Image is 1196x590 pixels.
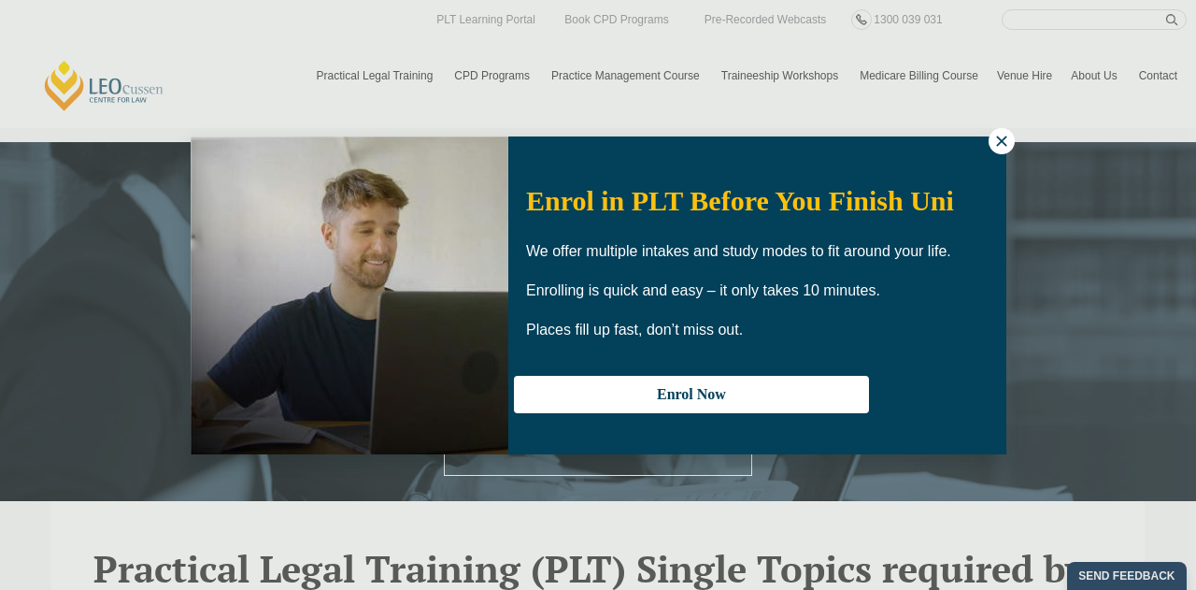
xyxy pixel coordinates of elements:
[191,137,508,454] img: Woman in yellow blouse holding folders looking to the right and smiling
[514,376,869,413] button: Enrol Now
[526,282,880,298] span: Enrolling is quick and easy – it only takes 10 minutes.
[526,322,743,338] span: Places fill up fast, don’t miss out.
[526,243,951,259] span: We offer multiple intakes and study modes to fit around your life.
[989,128,1015,154] button: Close
[1071,465,1149,543] iframe: LiveChat chat widget
[526,185,954,216] span: Enrol in PLT Before You Finish Uni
